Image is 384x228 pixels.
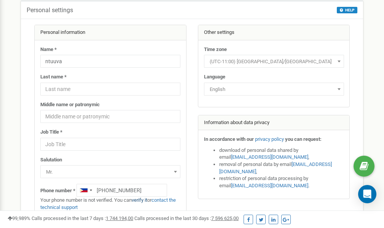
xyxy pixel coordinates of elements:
[204,73,225,81] label: Language
[198,115,350,131] div: Information about data privacy
[231,183,308,188] a: [EMAIL_ADDRESS][DOMAIN_NAME]
[40,138,180,151] input: Job Title
[40,46,57,53] label: Name *
[40,83,180,96] input: Last name
[132,197,147,203] a: verify it
[40,165,180,178] span: Mr.
[198,25,350,40] div: Other settings
[35,25,186,40] div: Personal information
[134,215,239,221] span: Calls processed in the last 30 days :
[337,7,357,13] button: HELP
[285,136,322,142] strong: you can request:
[219,175,344,189] li: restriction of personal data processing by email .
[8,215,30,221] span: 99,989%
[231,154,308,160] a: [EMAIL_ADDRESS][DOMAIN_NAME]
[204,55,344,68] span: (UTC-11:00) Pacific/Midway
[40,197,176,210] a: contact the technical support
[40,55,180,68] input: Name
[204,46,227,53] label: Time zone
[219,161,344,175] li: removal of personal data by email ,
[204,83,344,96] span: English
[76,184,167,197] input: +1-800-555-55-55
[40,197,180,211] p: Your phone number is not verified. You can or
[358,185,376,203] div: Open Intercom Messenger
[40,101,100,108] label: Middle name or patronymic
[32,215,133,221] span: Calls processed in the last 7 days :
[207,84,341,95] span: English
[40,73,67,81] label: Last name *
[219,161,332,174] a: [EMAIL_ADDRESS][DOMAIN_NAME]
[27,7,73,14] h5: Personal settings
[106,215,133,221] u: 1 744 194,00
[255,136,284,142] a: privacy policy
[219,147,344,161] li: download of personal data shared by email ,
[77,184,94,196] div: Telephone country code
[211,215,239,221] u: 7 596 625,00
[40,129,62,136] label: Job Title *
[40,156,62,164] label: Salutation
[40,187,75,195] label: Phone number *
[204,136,254,142] strong: In accordance with our
[207,56,341,67] span: (UTC-11:00) Pacific/Midway
[40,110,180,123] input: Middle name or patronymic
[43,167,178,177] span: Mr.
